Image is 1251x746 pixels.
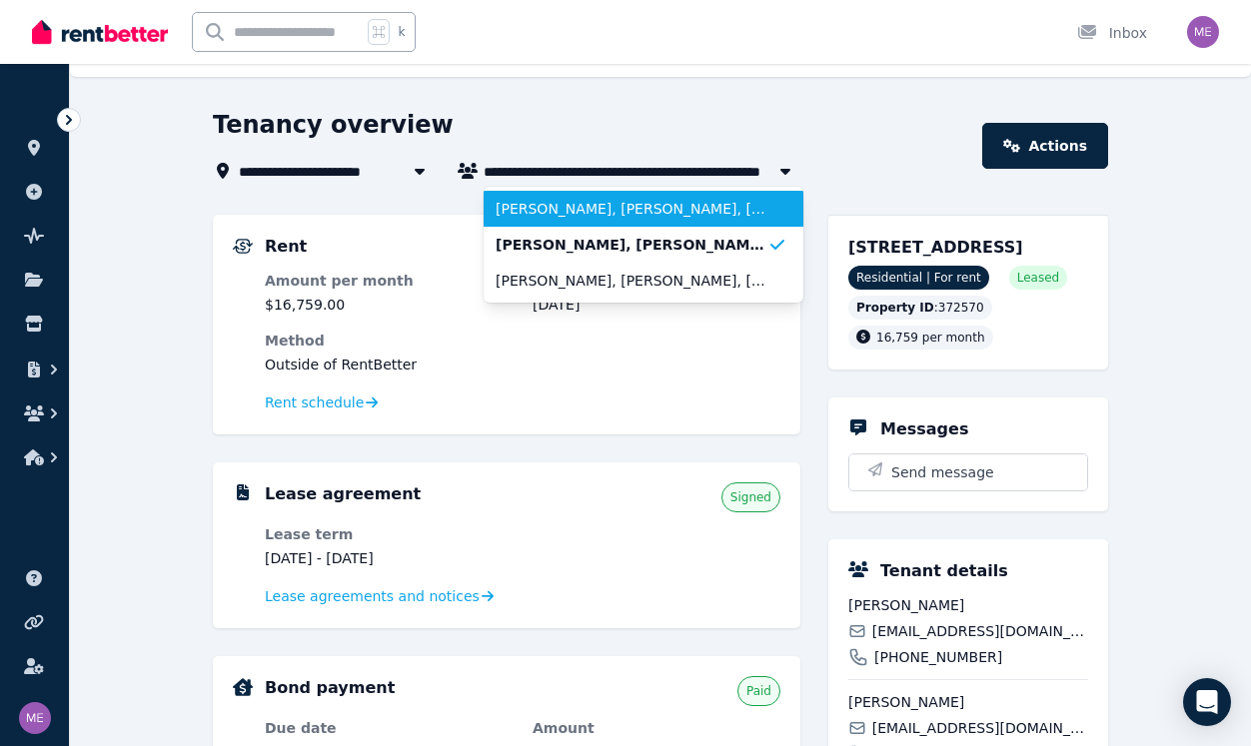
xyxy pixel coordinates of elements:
[848,238,1023,257] span: [STREET_ADDRESS]
[265,482,421,506] h5: Lease agreement
[1017,270,1059,286] span: Leased
[233,239,253,254] img: Rental Payments
[730,489,771,505] span: Signed
[265,586,480,606] span: Lease agreements and notices
[213,109,454,141] h1: Tenancy overview
[982,123,1108,169] a: Actions
[848,296,992,320] div: : 372570
[19,702,51,734] img: melpol@hotmail.com
[265,355,780,374] dd: Outside of RentBetter
[32,17,168,47] img: RentBetter
[872,718,1088,738] span: [EMAIL_ADDRESS][DOMAIN_NAME]
[533,295,780,315] dd: [DATE]
[849,454,1087,490] button: Send message
[876,331,985,345] span: 16,759 per month
[265,392,364,412] span: Rent schedule
[848,692,1088,712] span: [PERSON_NAME]
[880,559,1008,583] h5: Tenant details
[265,586,494,606] a: Lease agreements and notices
[265,524,513,544] dt: Lease term
[265,271,513,291] dt: Amount per month
[848,595,1088,615] span: [PERSON_NAME]
[874,647,1002,667] span: [PHONE_NUMBER]
[880,417,968,441] h5: Messages
[265,676,395,700] h5: Bond payment
[496,235,767,255] span: [PERSON_NAME], [PERSON_NAME], [PERSON_NAME], and [PERSON_NAME]
[265,331,780,351] dt: Method
[856,300,934,316] span: Property ID
[233,678,253,696] img: Bond Details
[496,199,767,219] span: [PERSON_NAME], [PERSON_NAME], [PERSON_NAME], [PERSON_NAME], [PERSON_NAME], and [PERSON_NAME]
[1187,16,1219,48] img: melpol@hotmail.com
[265,235,307,259] h5: Rent
[1183,678,1231,726] div: Open Intercom Messenger
[746,683,771,699] span: Paid
[265,295,513,315] dd: $16,759.00
[398,24,405,40] span: k
[872,621,1088,641] span: [EMAIL_ADDRESS][DOMAIN_NAME]
[265,392,379,412] a: Rent schedule
[1077,23,1147,43] div: Inbox
[265,718,513,738] dt: Due date
[533,718,780,738] dt: Amount
[265,548,513,568] dd: [DATE] - [DATE]
[891,462,994,482] span: Send message
[496,271,767,291] span: [PERSON_NAME], [PERSON_NAME], [PERSON_NAME], [PERSON_NAME], [PERSON_NAME], and [PERSON_NAME]
[848,266,989,290] span: Residential | For rent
